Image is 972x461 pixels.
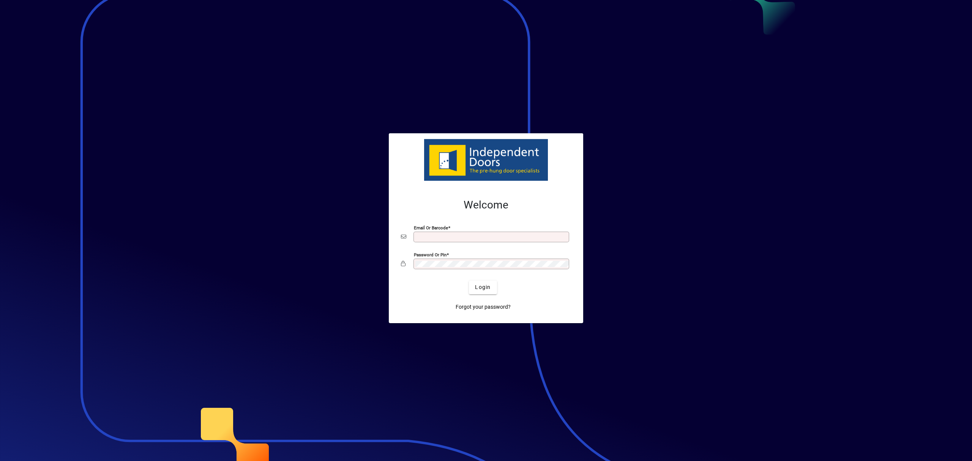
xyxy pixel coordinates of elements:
mat-label: Email or Barcode [414,225,448,230]
a: Forgot your password? [453,300,514,314]
span: Forgot your password? [456,303,511,311]
h2: Welcome [401,199,571,212]
mat-label: Password or Pin [414,252,447,257]
span: Login [475,283,491,291]
button: Login [469,281,497,294]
